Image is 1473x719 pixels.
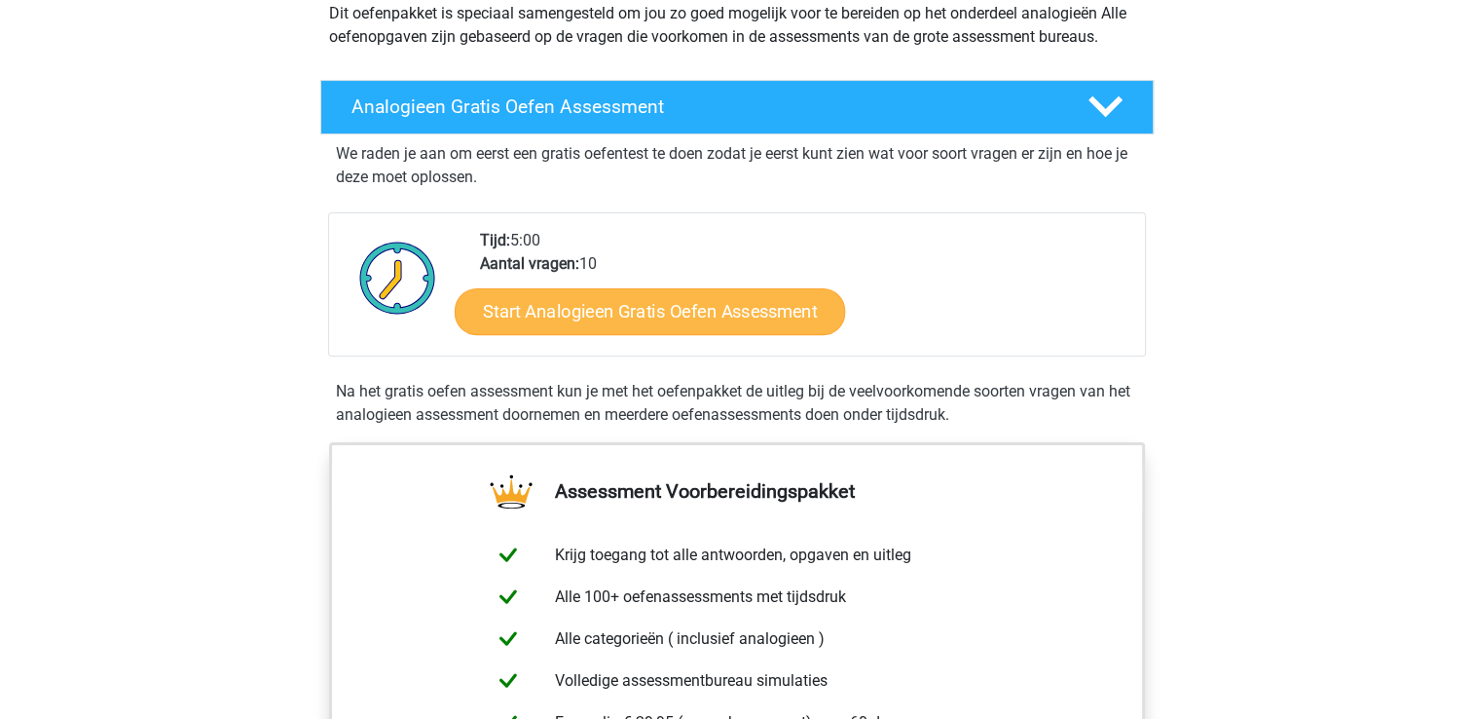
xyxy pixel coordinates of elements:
b: Aantal vragen: [480,254,579,273]
img: Klok [349,229,447,326]
a: Start Analogieen Gratis Oefen Assessment [455,287,845,334]
p: Dit oefenpakket is speciaal samengesteld om jou zo goed mogelijk voor te bereiden op het onderdee... [329,2,1145,49]
div: 5:00 10 [465,229,1144,356]
a: Analogieen Gratis Oefen Assessment [313,80,1161,134]
h4: Analogieen Gratis Oefen Assessment [351,95,1056,118]
p: We raden je aan om eerst een gratis oefentest te doen zodat je eerst kunt zien wat voor soort vra... [336,142,1138,189]
b: Tijd: [480,231,510,249]
div: Na het gratis oefen assessment kun je met het oefenpakket de uitleg bij de veelvoorkomende soorte... [328,380,1146,427]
